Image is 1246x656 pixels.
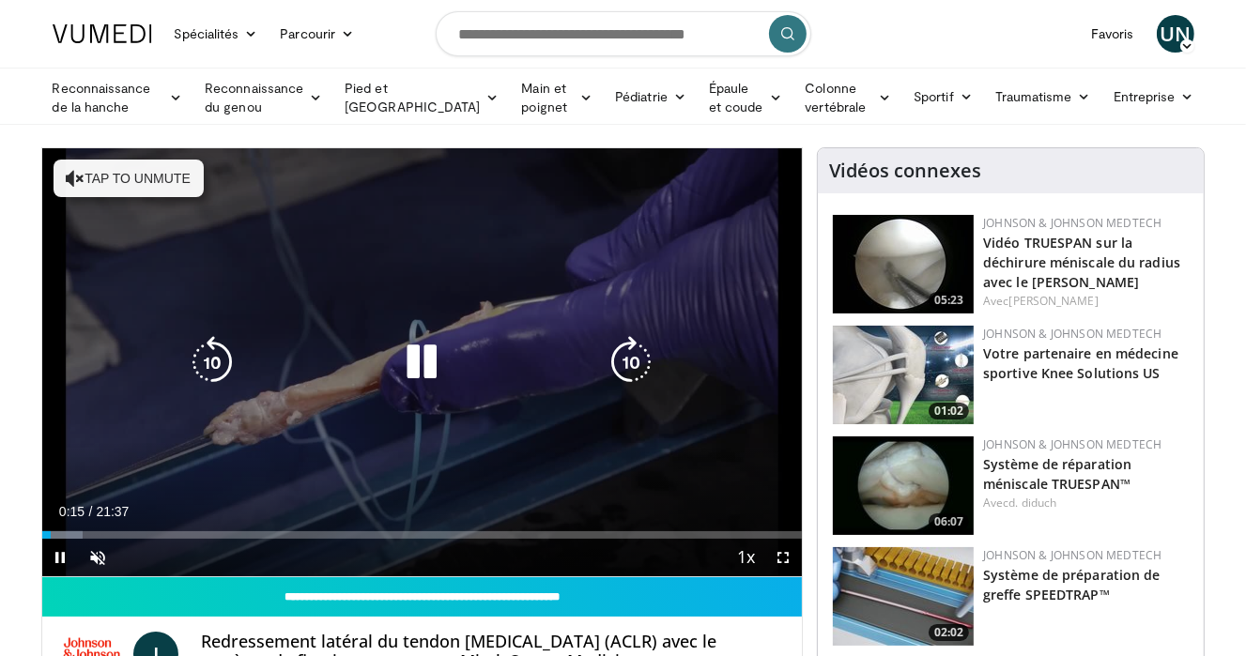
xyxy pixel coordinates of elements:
a: Main et poignet [510,79,604,116]
a: Favoris [1080,15,1146,53]
a: Système de réparation méniscale TRUESPAN™ [983,455,1131,493]
font: Avec [983,293,1008,309]
a: Vidéo TRUESPAN sur la déchirure méniscale du radius avec le [PERSON_NAME] [983,234,1180,291]
font: Pied et [GEOGRAPHIC_DATA] [345,80,480,114]
font: Épaule et coude [709,80,763,114]
video-js: Video Player [42,148,803,577]
font: Avec [983,495,1008,511]
a: Johnson & Johnson MedTech [983,215,1161,231]
a: UN [1157,15,1194,53]
a: d. diduch [1009,495,1057,511]
a: Reconnaissance de la hanche [41,79,194,116]
font: 02:02 [934,624,963,640]
button: Unmute [80,539,117,576]
span: / [89,504,93,519]
a: Entreprise [1102,78,1206,115]
button: Fullscreen [764,539,802,576]
a: Spécialités [163,15,269,53]
font: Reconnaissance de la hanche [53,80,151,114]
a: Johnson & Johnson MedTech [983,326,1161,342]
font: Traumatisme [995,88,1072,104]
a: Système de préparation de greffe SPEEDTRAP™ [983,566,1161,603]
font: Parcourir [280,25,335,41]
a: Pédiatrie [604,78,698,115]
img: 0543fda4-7acd-4b5c-b055-3730b7e439d4.150x105_q85_crop-smart_upscale.jpg [833,326,974,424]
button: Tap to unmute [54,160,204,197]
button: Pause [42,539,80,576]
a: Traumatisme [984,78,1102,115]
font: Pédiatrie [615,88,668,104]
a: 06:07 [833,436,974,535]
font: Entreprise [1114,88,1176,104]
a: 02:02 [833,547,974,646]
font: Main et poignet [521,80,567,114]
a: Épaule et coude [698,79,794,116]
font: Favoris [1091,25,1134,41]
input: Rechercher des sujets, des interventions [436,11,811,56]
font: Colonne vertébrale [805,80,866,114]
a: [PERSON_NAME] [1009,293,1099,309]
a: Johnson & Johnson MedTech [983,547,1161,563]
font: Sportif [914,88,954,104]
font: 05:23 [934,292,963,308]
font: Spécialités [175,25,239,41]
button: Playback Rate [727,539,764,576]
a: Pied et [GEOGRAPHIC_DATA] [333,79,510,116]
a: Sportif [902,78,984,115]
font: 01:02 [934,403,963,419]
img: Logo VuMedi [53,24,152,43]
a: Reconnaissance du genou [193,79,333,116]
font: Reconnaissance du genou [205,80,303,114]
div: Progress Bar [42,531,803,539]
a: 01:02 [833,326,974,424]
img: a46a2fe1-2704-4a9e-acc3-1c278068f6c4.150x105_q85_crop-smart_upscale.jpg [833,547,974,646]
span: 21:37 [96,504,129,519]
span: 0:15 [59,504,85,519]
font: UN [1160,20,1191,47]
font: 06:07 [934,513,963,529]
font: Vidéos connexes [829,158,981,183]
a: Votre partenaire en médecine sportive Knee Solutions US [983,344,1178,382]
a: Colonne vertébrale [793,79,902,116]
a: Johnson & Johnson MedTech [983,436,1161,452]
img: a9cbc79c-1ae4-425c-82e8-d1f73baa128b.150x105_q85_crop-smart_upscale.jpg [833,215,974,313]
img: e42d750b-549a-4175-9691-fdba1d7a6a0f.150x105_q85_crop-smart_upscale.jpg [833,436,974,535]
a: Parcourir [269,15,365,53]
a: 05:23 [833,215,974,313]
